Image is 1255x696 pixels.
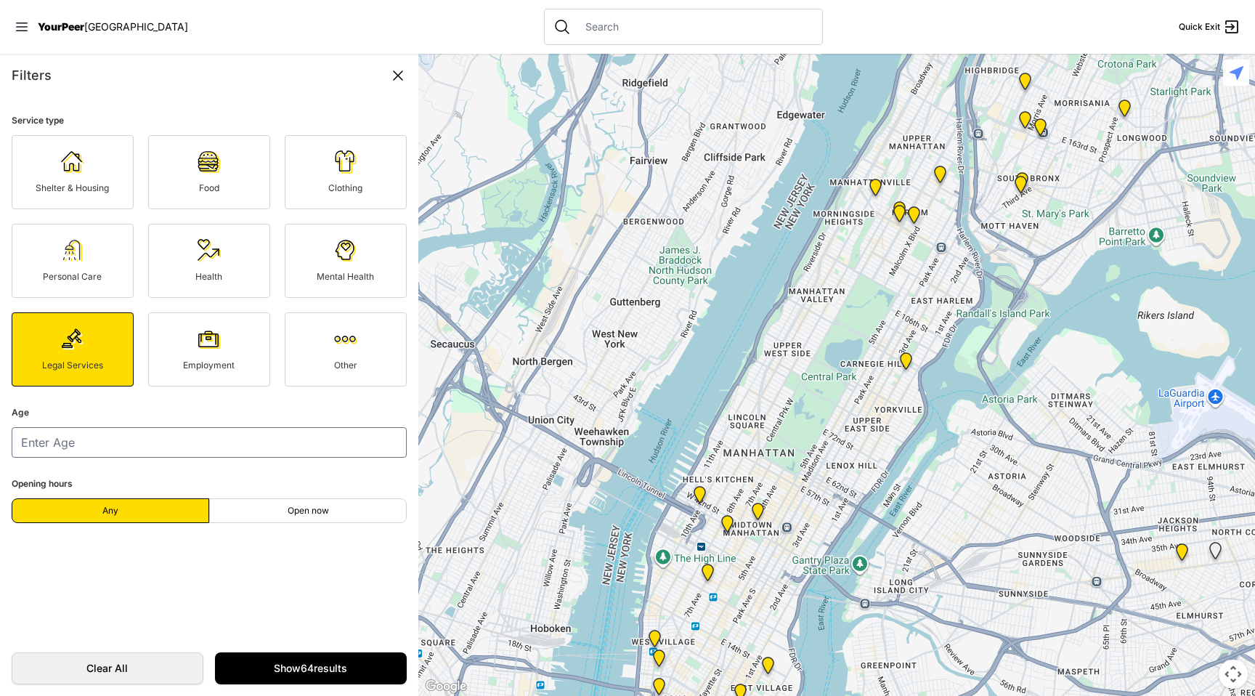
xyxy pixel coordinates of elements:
[148,224,270,298] a: Health
[1206,542,1224,565] div: Jackson Heights, Queens
[1179,21,1220,33] span: Quick Exit
[12,115,64,126] span: Service type
[12,407,29,418] span: Age
[12,135,134,209] a: Shelter & Housing
[1016,111,1034,134] div: Bronx Neighborhood Office
[12,478,73,489] span: Opening hours
[38,20,84,33] span: YourPeer
[215,652,407,684] a: Show64results
[148,135,270,209] a: Food
[334,360,357,371] span: Other
[890,205,909,228] div: Harlem Community Law Office
[36,182,109,193] span: Shelter & Housing
[905,206,923,230] div: Main NYC Office, Harlem
[1173,543,1191,567] div: Jackson Heights
[890,201,909,224] div: Uptown/Harlem DYCD Youth Drop-in Center
[38,23,188,31] a: YourPeer[GEOGRAPHIC_DATA]
[183,360,235,371] span: Employment
[12,652,203,684] a: Clear All
[285,312,407,387] a: Other
[288,505,329,517] span: Open now
[43,271,102,282] span: Personal Care
[195,271,222,282] span: Health
[285,224,407,298] a: Mental Health
[317,271,374,282] span: Mental Health
[931,166,949,189] div: City Relief, Salvation Army Building
[1179,18,1240,36] a: Quick Exit
[1219,660,1248,689] button: Map camera controls
[1012,176,1030,199] div: Main Location
[577,20,813,34] input: Search
[102,505,118,517] span: Any
[84,20,188,33] span: [GEOGRAPHIC_DATA]
[12,427,407,458] input: Enter Age
[12,68,52,83] span: Filters
[199,182,219,193] span: Food
[27,661,188,676] span: Clear All
[691,486,709,509] div: New York
[42,360,103,371] span: Legal Services
[285,135,407,209] a: Clothing
[1016,73,1034,96] div: Bronx Housing Court
[422,677,470,696] a: Open this area in Google Maps (opens a new window)
[897,352,915,376] div: Teen Health Center
[12,312,134,387] a: Legal Services
[422,677,470,696] img: Google
[328,182,362,193] span: Clothing
[148,312,270,387] a: Employment
[646,630,664,653] div: Art and Acceptance LGBTQIA2S+ Program
[12,224,134,298] a: Personal Care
